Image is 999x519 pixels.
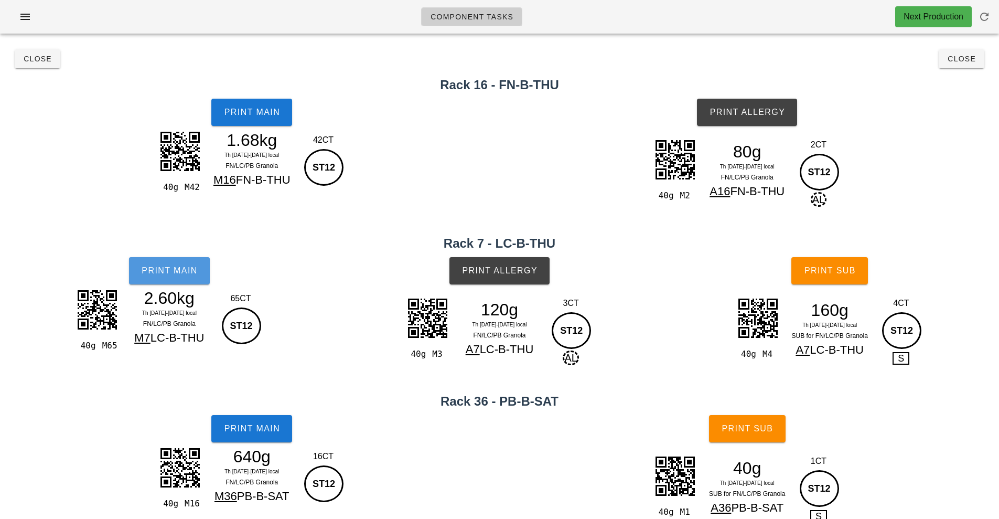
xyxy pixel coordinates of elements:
span: A16 [710,185,730,198]
div: ST12 [800,154,839,190]
span: LC-B-THU [810,343,864,356]
div: 3CT [549,297,593,310]
span: A36 [711,501,731,514]
button: Close [15,49,60,68]
span: PB-B-SAT [237,490,289,503]
div: 40g [159,497,180,511]
span: A7 [466,343,480,356]
div: 40g [737,347,758,361]
div: FN/LC/PB Granola [702,172,793,183]
div: FN/LC/PB Granola [206,477,297,488]
span: M16 [213,173,236,186]
div: Next Production [904,10,963,23]
div: M1 [676,505,697,519]
button: Print Sub [791,257,868,284]
div: 16CT [302,450,345,463]
div: SUB for FN/LC/PB Granola [784,331,875,341]
span: Th [DATE]-[DATE] local [224,152,279,158]
div: FN/LC/PB Granola [454,330,545,341]
h2: Rack 7 - LC-B-THU [6,234,993,253]
div: 65CT [219,292,263,305]
div: 2CT [797,139,841,151]
span: Th [DATE]-[DATE] local [802,322,857,328]
button: Close [939,49,984,68]
span: AL [811,192,826,207]
span: LC-B-THU [151,331,205,344]
img: 5BtXkW5Y6ShPg1UscAb7aV1Vpq2URMEjlqQ+H8qHB78qTPI8USxTyF3p1ULiSEFUVRNqqJZJ4FTzV1oiiCFa2ZZFNSIzavFUA... [71,283,123,336]
div: SUB for FN/LC/PB Granola [702,489,793,499]
div: 4CT [879,297,923,310]
img: YOGSqfpJe1CXPbUKcwzkNmxDiEKsKFLIXwSqEgFcAZKYKIeKnA2oveqsMIakXmzkEpkrW3FZ5iiAQQghKG21CyEawyVYhhKC0... [649,133,701,186]
span: AL [563,351,578,365]
img: 5DiAjYtHkImUZY9P8FL5kmPsvmt5AAAAAASUVORK5CYII= [154,125,206,177]
div: M4 [758,347,780,361]
div: ST12 [882,312,921,349]
span: FN-B-THU [730,185,785,198]
span: Th [DATE]-[DATE] local [720,480,775,486]
span: Th [DATE]-[DATE] local [142,310,197,316]
div: 40g [702,460,793,476]
span: Print Sub [721,424,773,433]
span: S [893,352,909,365]
button: Print Main [211,415,292,442]
button: Print Sub [709,415,786,442]
h2: Rack 36 - PB-B-SAT [6,392,993,411]
div: ST12 [552,312,591,349]
div: M16 [180,497,202,511]
button: Print Allergy [697,99,797,126]
span: Component Tasks [430,13,513,21]
button: Print Main [129,257,210,284]
div: 1CT [797,455,841,468]
div: M2 [676,189,697,203]
div: 1.68kg [206,132,297,148]
span: M7 [134,331,151,344]
div: 40g [406,347,428,361]
div: ST12 [304,465,343,502]
div: 160g [784,302,875,318]
div: 2.60kg [124,290,215,306]
div: 80g [702,144,793,160]
img: igoy01b2FRDOBQDJWLYljTb2rZJEhgByaZIhcUsBvX6k+A6T40ItkiBp0xGeABMhnDJA+4EQhmb7kqBXLlLOHlxp7nb6hQqiG... [154,441,206,494]
span: PB-B-SAT [731,501,783,514]
span: Print Main [223,108,280,117]
img: cZ5sCFGOMkMI+PcqjqI6CuTJKdyLoSrzjueJr1eIKnM13pnKVHsklkL6GOmHBIepKYss7MSEEAe9ht+GEBFUpylWW5FeRMZt8... [649,450,701,502]
div: M42 [180,181,202,194]
h2: Rack 16 - FN-B-THU [6,76,993,94]
a: Component Tasks [421,7,522,26]
div: ST12 [304,149,343,186]
div: 40g [654,505,675,519]
div: 640g [206,449,297,464]
div: 42CT [302,134,345,146]
img: imigIEQlRrXGEij2OQoAyEqNa4xkEaxyVEGQlRqXGMgjWKTowyEqNS4xkAaxSZHGQhRqXGNgTSKTY76BtJlHT6phUFaAAAAAE... [401,292,454,344]
div: M65 [98,339,120,353]
span: Th [DATE]-[DATE] local [720,164,775,170]
span: Print Main [141,266,198,276]
img: sYiuTkzdi2pNYwpRA1driwowsRGSCKRRmDjPlL9cNCFPBEiNIliZkOU7LtJZqYpVrSxFCGHaY3IImJAcbmNPmZAxaHMTm5Acb... [732,292,784,344]
div: FN/LC/PB Granola [124,319,215,329]
div: 40g [76,339,98,353]
span: M36 [214,490,237,503]
span: Th [DATE]-[DATE] local [472,322,527,327]
div: M3 [428,347,449,361]
span: A7 [796,343,810,356]
div: FN/LC/PB Granola [206,161,297,171]
span: FN-B-THU [236,173,291,186]
span: Print Allergy [461,266,538,276]
span: Print Allergy [709,108,785,117]
div: 120g [454,302,545,317]
div: ST12 [800,470,839,507]
span: Print Main [223,424,280,433]
button: Print Allergy [449,257,550,284]
div: 40g [654,189,675,203]
span: Print Sub [804,266,856,276]
div: 40g [159,181,180,194]
span: Th [DATE]-[DATE] local [224,469,279,474]
span: Close [947,55,976,63]
div: ST12 [222,308,261,344]
span: Close [23,55,52,63]
span: LC-B-THU [480,343,534,356]
button: Print Main [211,99,292,126]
